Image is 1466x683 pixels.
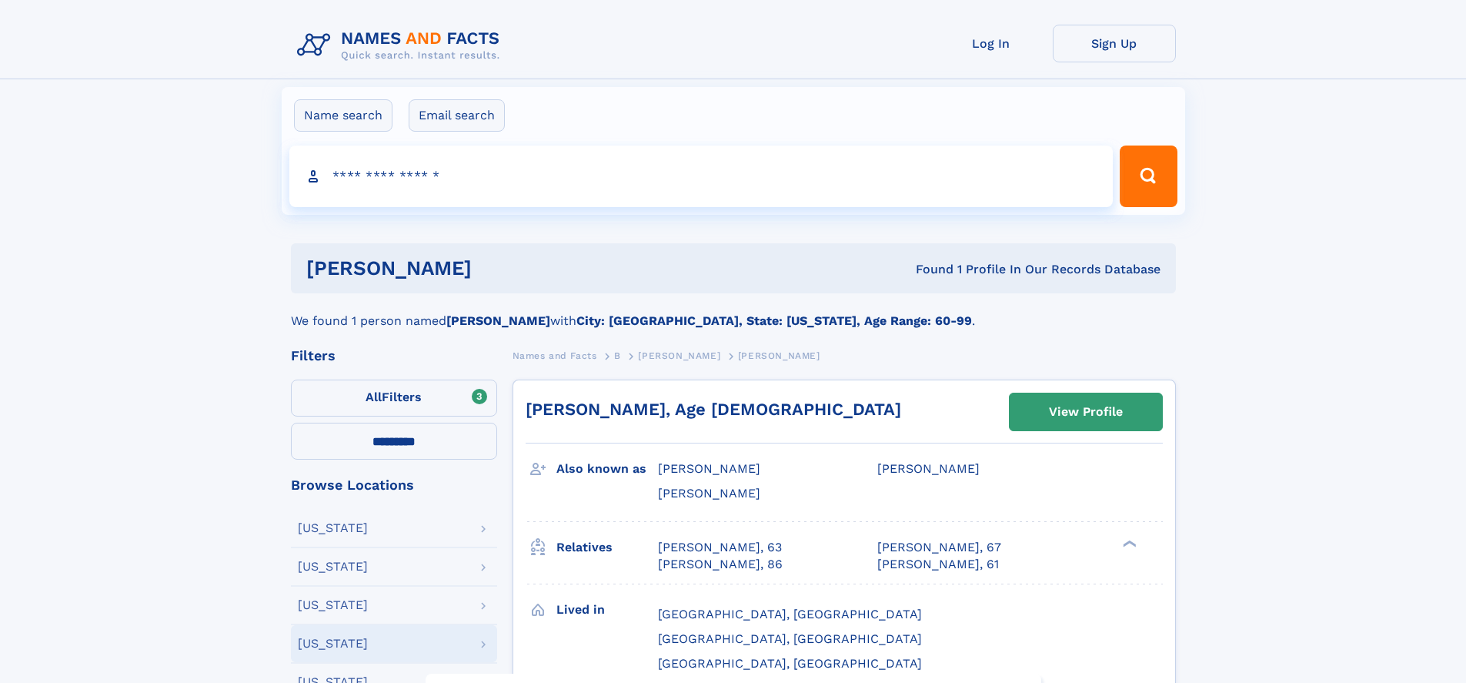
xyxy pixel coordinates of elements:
[1119,538,1137,548] div: ❯
[294,99,392,132] label: Name search
[409,99,505,132] label: Email search
[930,25,1053,62] a: Log In
[738,350,820,361] span: [PERSON_NAME]
[556,534,658,561] h3: Relatives
[638,350,720,361] span: [PERSON_NAME]
[877,461,980,476] span: [PERSON_NAME]
[658,607,922,621] span: [GEOGRAPHIC_DATA], [GEOGRAPHIC_DATA]
[298,638,368,650] div: [US_STATE]
[658,556,783,573] a: [PERSON_NAME], 86
[614,346,621,365] a: B
[1010,393,1162,430] a: View Profile
[526,400,901,419] a: [PERSON_NAME], Age [DEMOGRAPHIC_DATA]
[1120,146,1177,207] button: Search Button
[291,293,1176,330] div: We found 1 person named with .
[291,380,497,417] label: Filters
[877,556,999,573] a: [PERSON_NAME], 61
[658,656,922,671] span: [GEOGRAPHIC_DATA], [GEOGRAPHIC_DATA]
[614,350,621,361] span: B
[658,631,922,646] span: [GEOGRAPHIC_DATA], [GEOGRAPHIC_DATA]
[366,390,382,404] span: All
[556,597,658,623] h3: Lived in
[306,259,694,278] h1: [PERSON_NAME]
[291,478,497,492] div: Browse Locations
[658,539,782,556] a: [PERSON_NAME], 63
[638,346,720,365] a: [PERSON_NAME]
[513,346,597,365] a: Names and Facts
[289,146,1114,207] input: search input
[1053,25,1176,62] a: Sign Up
[693,261,1160,278] div: Found 1 Profile In Our Records Database
[658,461,760,476] span: [PERSON_NAME]
[877,539,1001,556] a: [PERSON_NAME], 67
[1049,394,1123,430] div: View Profile
[658,486,760,501] span: [PERSON_NAME]
[291,25,513,66] img: Logo Names and Facts
[298,561,368,573] div: [US_STATE]
[291,349,497,363] div: Filters
[298,599,368,611] div: [US_STATE]
[446,313,550,328] b: [PERSON_NAME]
[576,313,972,328] b: City: [GEOGRAPHIC_DATA], State: [US_STATE], Age Range: 60-99
[298,522,368,534] div: [US_STATE]
[556,456,658,482] h3: Also known as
